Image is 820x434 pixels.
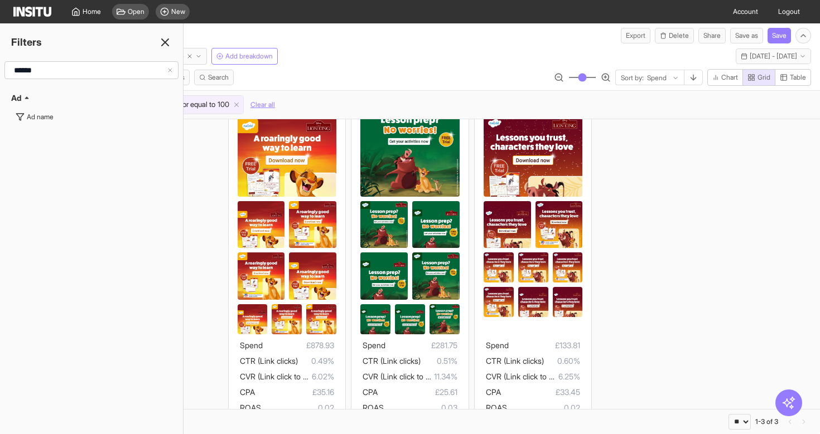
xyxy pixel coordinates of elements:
span: Grid [758,73,770,82]
span: 0.02 [507,401,580,415]
button: Delete [655,28,694,43]
button: Share [698,28,726,43]
span: CPA [486,387,501,397]
span: Table [790,73,806,82]
span: Spend [240,340,263,350]
button: Add breakdown [211,48,278,65]
span: 0.02 [261,401,334,415]
span: 0.49% [298,354,334,368]
div: Ad name [27,113,54,121]
button: Save as [730,28,763,43]
span: £25.61 [378,386,457,399]
span: 100 [218,99,229,110]
span: £133.81 [509,339,580,352]
button: Save [768,28,791,43]
span: CPA [363,387,378,397]
span: [DATE] - [DATE] [750,52,797,61]
span: £35.16 [255,386,334,399]
span: Search [208,73,229,82]
span: 0.03 [384,401,457,415]
button: Search [194,70,234,85]
span: ROAS [363,403,384,412]
span: 11.34% [434,370,457,383]
span: 0.51% [421,354,457,368]
span: £33.45 [501,386,580,399]
span: ROAS [486,403,507,412]
span: New [171,7,185,16]
span: Chart [721,73,738,82]
span: £878.93 [263,339,334,352]
span: CTR (Link clicks) [240,356,298,365]
span: 6.02% [312,370,334,383]
div: 1-3 of 3 [755,417,778,426]
h2: Ad [11,92,21,104]
button: [DATE] - [DATE] [736,48,811,64]
span: CVR (Link click to purchase) [486,372,583,381]
span: Add breakdown [225,52,273,61]
span: CTR (Link clicks) [363,356,421,365]
button: Grid [742,69,775,86]
span: 6.25% [558,370,580,383]
button: Chart [707,69,743,86]
span: Spend [486,340,509,350]
span: Spend [363,340,385,350]
span: ROAS [240,403,261,412]
span: Home [83,7,101,16]
span: Sort by: [621,74,644,82]
img: Logo [13,7,51,17]
span: CVR (Link click to purchase) [363,372,460,381]
span: 0.60% [544,354,580,368]
button: Table [775,69,811,86]
span: £281.75 [385,339,457,352]
span: Open [128,7,144,16]
button: Export [621,28,650,43]
button: Clear all [250,95,275,114]
span: CVR (Link click to purchase) [240,372,337,381]
h2: Filters [11,35,42,50]
button: Ad name [11,108,172,126]
span: CTR (Link clicks) [486,356,544,365]
span: CPA [240,387,255,397]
